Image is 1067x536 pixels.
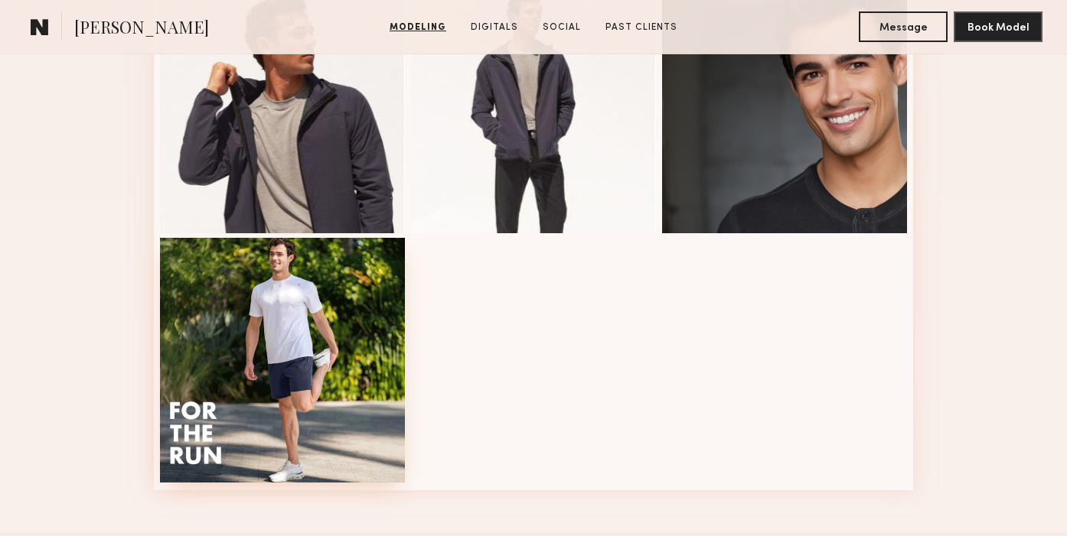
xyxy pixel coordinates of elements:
a: Social [537,21,587,34]
a: Digitals [465,21,524,34]
button: Book Model [954,11,1043,42]
button: Message [859,11,948,42]
a: Book Model [954,20,1043,33]
a: Modeling [383,21,452,34]
span: [PERSON_NAME] [74,15,209,42]
a: Past Clients [599,21,684,34]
